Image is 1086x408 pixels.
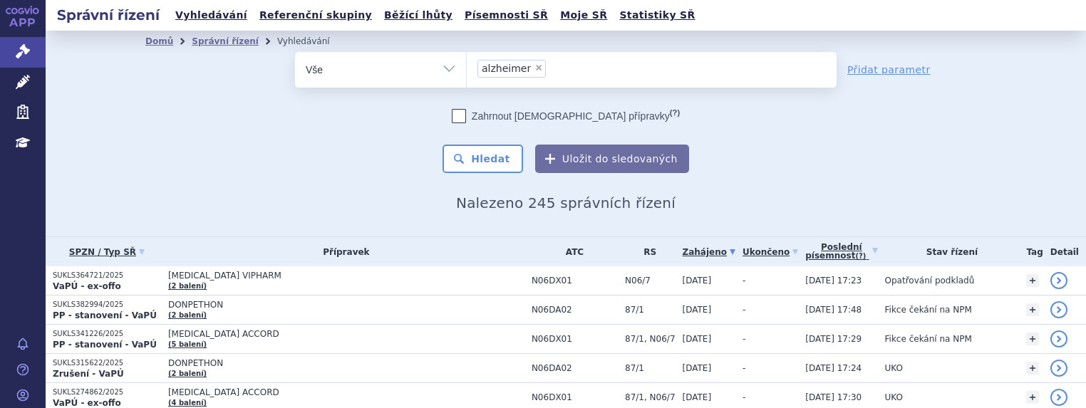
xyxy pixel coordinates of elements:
[805,392,862,402] span: [DATE] 17:30
[255,6,376,25] a: Referenční skupiny
[683,334,712,344] span: [DATE]
[670,108,680,117] abbr: (?)
[168,311,207,319] a: (2 balení)
[1026,303,1039,316] a: +
[171,6,252,25] a: Vyhledávání
[456,194,676,211] span: Nalezeno 245 správních řízení
[452,109,680,123] label: Zahrnout [DEMOGRAPHIC_DATA] přípravky
[618,237,676,266] th: RS
[805,276,862,286] span: [DATE] 17:23
[1026,274,1039,287] a: +
[805,363,862,373] span: [DATE] 17:24
[168,358,524,368] span: DONPETHON
[53,310,157,320] strong: PP - stanovení - VaPÚ
[482,63,531,73] span: alzheimer
[192,36,259,46] a: Správní řízení
[1050,330,1067,347] a: detail
[615,6,699,25] a: Statistiky SŘ
[168,271,524,281] span: [MEDICAL_DATA] VIPHARM
[1026,362,1039,375] a: +
[53,281,121,291] strong: VaPÚ - ex-offo
[743,242,798,262] a: Ukončeno
[277,31,348,52] li: Vyhledávání
[168,387,524,397] span: [MEDICAL_DATA] ACCORD
[168,300,524,310] span: DONPETHON
[535,145,689,173] button: Uložit do sledovaných
[1026,333,1039,345] a: +
[168,282,207,290] a: (2 balení)
[380,6,457,25] a: Běžící lhůty
[1019,237,1043,266] th: Tag
[683,392,712,402] span: [DATE]
[683,276,712,286] span: [DATE]
[161,237,524,266] th: Přípravek
[53,340,157,350] strong: PP - stanovení - VaPÚ
[855,252,866,261] abbr: (?)
[550,59,558,77] input: alzheimer
[625,392,676,402] span: 87/1, N06/7
[885,276,975,286] span: Opatřování podkladů
[53,300,161,310] p: SUKLS382994/2025
[743,363,745,373] span: -
[1043,237,1086,266] th: Detail
[53,329,161,339] p: SUKLS341226/2025
[534,63,543,72] span: ×
[743,305,745,315] span: -
[683,305,712,315] span: [DATE]
[532,334,618,344] span: N06DX01
[532,363,618,373] span: N06DA02
[847,63,931,77] a: Přidat parametr
[168,399,207,407] a: (4 balení)
[443,145,523,173] button: Hledat
[168,329,524,339] span: [MEDICAL_DATA] ACCORD
[625,334,676,344] span: 87/1, N06/7
[53,358,161,368] p: SUKLS315622/2025
[46,5,171,25] h2: Správní řízení
[53,271,161,281] p: SUKLS364721/2025
[556,6,611,25] a: Moje SŘ
[625,305,676,315] span: 87/1
[532,276,618,286] span: N06DX01
[885,392,903,402] span: UKO
[53,387,161,397] p: SUKLS274862/2025
[532,305,618,315] span: N06DA02
[1050,389,1067,406] a: detail
[683,363,712,373] span: [DATE]
[524,237,618,266] th: ATC
[145,36,173,46] a: Domů
[1050,360,1067,377] a: detail
[743,276,745,286] span: -
[683,242,735,262] a: Zahájeno
[53,398,121,408] strong: VaPÚ - ex-offo
[1050,272,1067,289] a: detail
[1050,301,1067,318] a: detail
[805,334,862,344] span: [DATE] 17:29
[885,334,972,344] span: Fikce čekání na NPM
[168,340,207,348] a: (5 balení)
[878,237,1020,266] th: Stav řízení
[53,369,124,379] strong: Zrušení - VaPÚ
[625,276,676,286] span: N06/7
[805,305,862,315] span: [DATE] 17:48
[1026,391,1039,404] a: +
[532,392,618,402] span: N06DX01
[743,392,745,402] span: -
[885,305,972,315] span: Fikce čekání na NPM
[743,334,745,344] span: -
[885,363,903,373] span: UKO
[53,242,161,262] a: SPZN / Typ SŘ
[168,370,207,377] a: (2 balení)
[460,6,552,25] a: Písemnosti SŘ
[625,363,676,373] span: 87/1
[805,237,877,266] a: Poslednípísemnost(?)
